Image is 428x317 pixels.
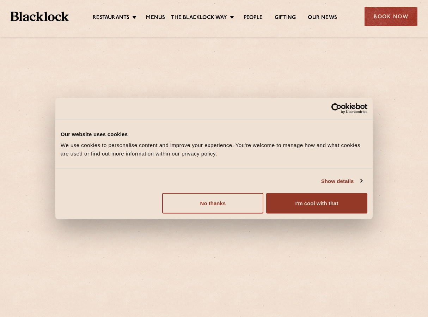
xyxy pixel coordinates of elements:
[244,14,263,22] a: People
[146,14,165,22] a: Menus
[365,7,417,26] div: Book Now
[321,177,362,185] a: Show details
[171,14,227,22] a: The Blacklock Way
[11,12,69,22] img: BL_Textured_Logo-footer-cropped.svg
[61,130,367,138] div: Our website uses cookies
[61,141,367,158] div: We use cookies to personalise content and improve your experience. You're welcome to manage how a...
[308,14,337,22] a: Our News
[266,193,367,214] button: I'm cool with that
[306,103,367,114] a: Usercentrics Cookiebot - opens in a new window
[93,14,129,22] a: Restaurants
[275,14,296,22] a: Gifting
[162,193,263,214] button: No thanks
